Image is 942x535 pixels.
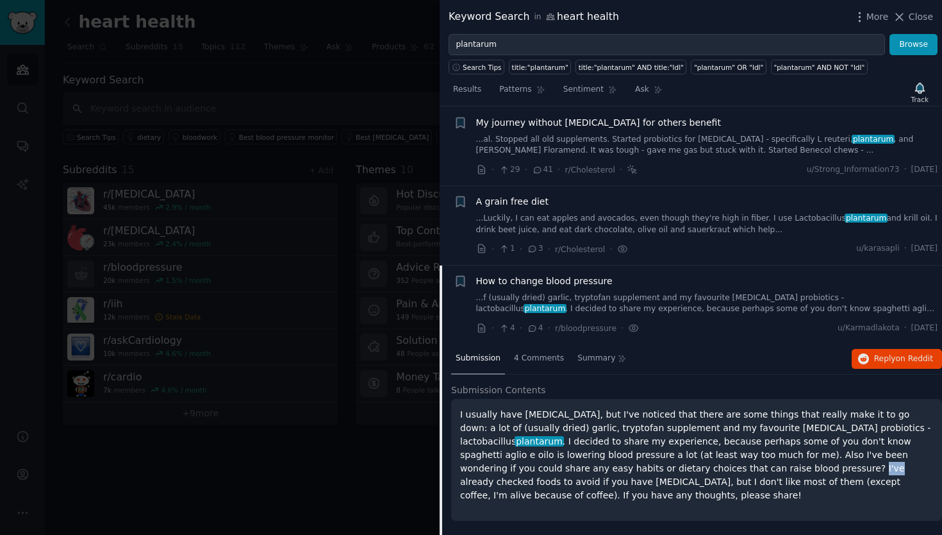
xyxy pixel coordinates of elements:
span: · [520,321,522,335]
span: · [525,163,527,176]
span: 1 [499,243,515,255]
span: · [492,321,494,335]
span: Ask [635,84,649,96]
a: "plantarum" OR "ldl" [691,60,766,74]
a: Ask [631,80,667,106]
span: plantarum [524,304,566,313]
button: Track [907,79,933,106]
span: 41 [532,164,553,176]
span: r/Cholesterol [555,245,605,254]
a: title:"plantarum" [509,60,571,74]
span: Patterns [499,84,531,96]
button: Browse [889,34,938,56]
span: · [621,321,624,335]
a: A grain free diet [476,195,549,208]
span: plantarum [852,135,895,144]
span: r/Cholesterol [565,166,615,174]
a: Patterns [495,80,549,106]
div: title:"plantarum" AND title:"ldl" [579,63,684,72]
span: · [548,242,550,256]
span: · [520,242,522,256]
a: title:"plantarum" AND title:"ldl" [575,60,686,74]
button: More [853,10,889,24]
span: · [492,163,494,176]
span: 4 [499,323,515,334]
div: "plantarum" OR "ldl" [694,63,763,72]
span: Close [909,10,933,24]
span: Results [453,84,481,96]
span: · [548,321,550,335]
span: [DATE] [911,243,938,255]
span: Submission Contents [451,384,546,397]
span: Summary [577,353,615,364]
span: plantarum [515,436,563,446]
span: · [904,243,907,255]
span: 29 [499,164,520,176]
span: · [620,163,622,176]
span: 4 [527,323,543,334]
span: Reply [874,353,933,365]
a: Sentiment [559,80,622,106]
span: · [609,242,612,256]
button: Replyon Reddit [852,349,942,369]
span: u/Strong_Information73 [807,164,900,176]
a: My journey without [MEDICAL_DATA] for others benefit [476,116,721,130]
span: r/bloodpressure [555,324,616,333]
button: Close [893,10,933,24]
span: · [904,164,907,176]
span: More [866,10,889,24]
span: in [534,12,541,23]
a: ...f (usually dried) garlic, tryptofan supplement and my favourite [MEDICAL_DATA] probiotics - la... [476,293,938,315]
a: "plantarum" AND NOT "ldl" [771,60,868,74]
div: Keyword Search heart health [449,9,619,25]
button: Search Tips [449,60,504,74]
span: [DATE] [911,164,938,176]
a: Results [449,80,486,106]
span: · [904,323,907,334]
a: ...Luckily, I can eat apples and avocados, even though they're high in fiber. I use Lactobacillus... [476,213,938,235]
span: on Reddit [896,354,933,363]
div: "plantarum" AND NOT "ldl" [773,63,864,72]
span: Search Tips [463,63,502,72]
span: [DATE] [911,323,938,334]
a: How to change blood pressure [476,275,613,288]
span: Submission [456,353,500,364]
span: · [558,163,560,176]
p: I usually have [MEDICAL_DATA], but I've noticed that there are some things that really make it to... [460,408,933,502]
span: plantarum [845,214,888,223]
span: · [492,242,494,256]
input: Try a keyword related to your business [449,34,885,56]
span: 3 [527,243,543,255]
a: ...al. Stopped all old supplements. Started probiotics for [MEDICAL_DATA] - specifically L reuter... [476,134,938,157]
div: title:"plantarum" [512,63,568,72]
span: 4 Comments [514,353,564,364]
span: Sentiment [563,84,604,96]
span: u/karasapli [856,243,899,255]
span: u/Karmadlakota [838,323,900,334]
div: Track [911,95,929,104]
